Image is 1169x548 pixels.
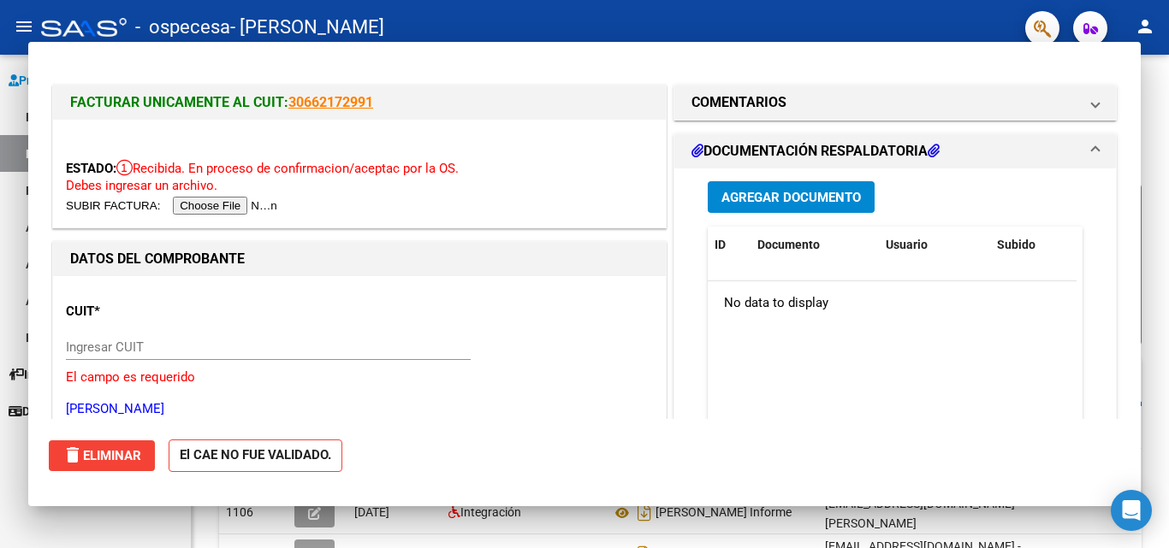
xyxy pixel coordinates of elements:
h1: COMENTARIOS [691,92,786,113]
span: ID [715,238,726,251]
div: No data to display [708,281,1077,324]
strong: El CAE NO FUE VALIDADO. [169,439,342,473]
span: Documento [757,238,820,251]
datatable-header-cell: Acción [1076,227,1161,263]
mat-icon: menu [14,16,34,37]
a: 30662172991 [288,94,373,110]
strong: DATOS DEL COMPROBANTE [70,250,245,267]
span: Subido [997,238,1035,251]
span: Datos de contacto [9,402,121,421]
span: Instructivos [9,365,88,384]
datatable-header-cell: ID [708,227,751,263]
h1: DOCUMENTACIÓN RESPALDATORIA [691,141,940,162]
p: CUIT [66,302,242,321]
span: Integración [460,505,521,519]
span: FACTURAR UNICAMENTE AL CUIT: [70,94,288,110]
mat-expansion-panel-header: DOCUMENTACIÓN RESPALDATORIA [674,134,1116,168]
div: DOCUMENTACIÓN RESPALDATORIA [674,168,1116,523]
span: Agregar Documento [721,190,861,205]
p: Debes ingresar un archivo. [66,176,653,196]
span: - ospecesa [135,9,230,46]
datatable-header-cell: Subido [990,227,1076,263]
div: Open Intercom Messenger [1111,490,1152,531]
button: Agregar Documento [708,181,875,213]
p: El campo es requerido [66,368,653,387]
span: Usuario [886,238,928,251]
span: [DATE] [354,505,389,519]
span: Recibida. En proceso de confirmacion/aceptac por la OS. [116,161,459,176]
i: Descargar documento [633,498,656,526]
span: Eliminar [62,448,141,463]
mat-expansion-panel-header: COMENTARIOS [674,85,1116,120]
span: Prestadores / Proveedores [9,71,164,90]
datatable-header-cell: Documento [751,227,879,263]
mat-icon: delete [62,445,83,465]
p: [PERSON_NAME] [66,399,653,419]
mat-icon: person [1135,16,1155,37]
span: - [PERSON_NAME] [230,9,384,46]
datatable-header-cell: Usuario [879,227,990,263]
span: ESTADO: [66,161,116,176]
button: Eliminar [49,440,155,471]
span: [PERSON_NAME] Informe [656,506,792,520]
span: 1106 [226,505,253,519]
